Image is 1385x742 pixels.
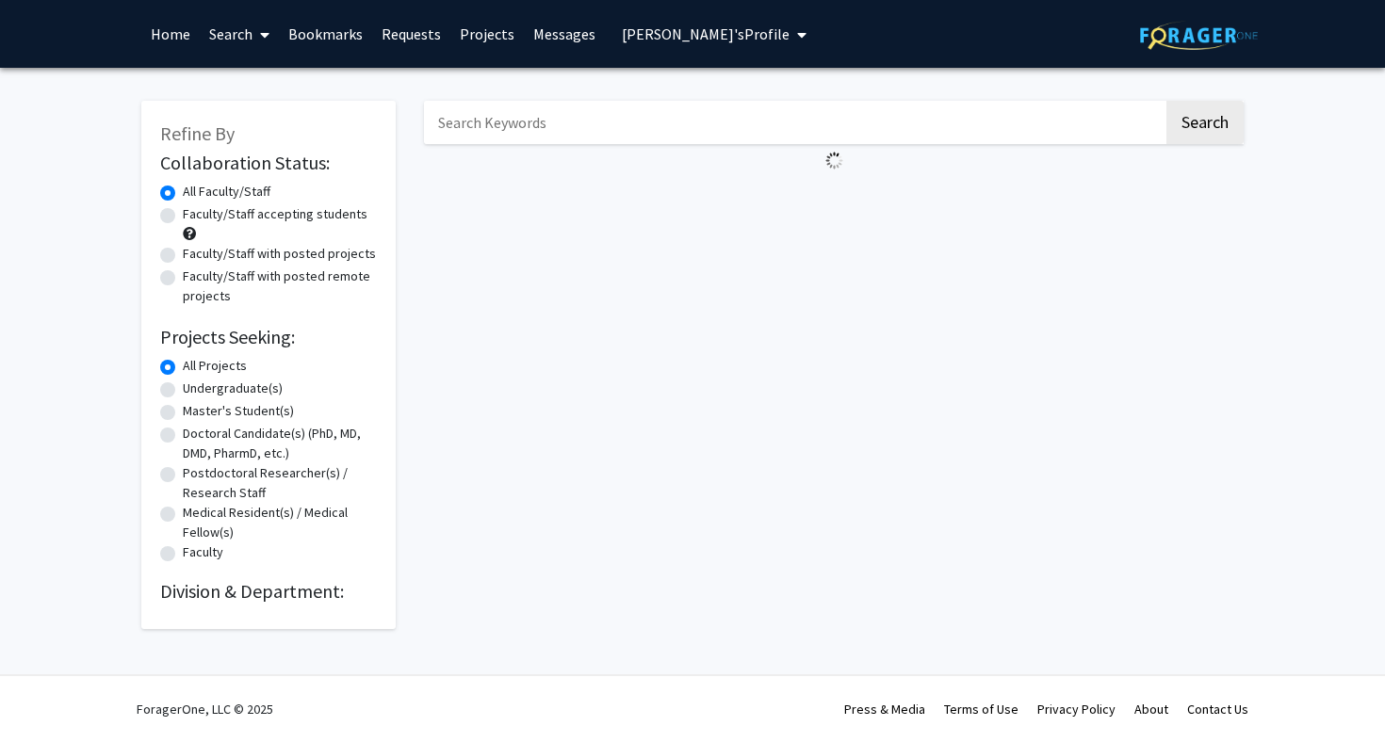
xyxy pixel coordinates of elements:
img: ForagerOne Logo [1140,21,1258,50]
label: Medical Resident(s) / Medical Fellow(s) [183,503,377,542]
label: All Faculty/Staff [183,182,270,202]
label: Postdoctoral Researcher(s) / Research Staff [183,463,377,503]
a: Messages [524,1,605,67]
label: Faculty/Staff accepting students [183,204,367,224]
label: Master's Student(s) [183,401,294,421]
a: Privacy Policy [1037,701,1116,718]
a: Press & Media [844,701,925,718]
a: Contact Us [1187,701,1248,718]
a: Home [141,1,200,67]
input: Search Keywords [424,101,1164,144]
h2: Collaboration Status: [160,152,377,174]
label: All Projects [183,356,247,376]
a: Bookmarks [279,1,372,67]
label: Faculty/Staff with posted projects [183,244,376,264]
img: Loading [818,144,851,177]
h2: Projects Seeking: [160,326,377,348]
h2: Division & Department: [160,580,377,603]
a: Terms of Use [944,701,1018,718]
div: ForagerOne, LLC © 2025 [137,676,273,742]
a: About [1134,701,1168,718]
a: Projects [450,1,524,67]
a: Search [200,1,279,67]
nav: Page navigation [424,177,1244,220]
label: Faculty [183,542,223,562]
button: Search [1166,101,1244,144]
a: Requests [372,1,450,67]
span: [PERSON_NAME]'s Profile [622,24,790,43]
span: Refine By [160,121,235,145]
label: Doctoral Candidate(s) (PhD, MD, DMD, PharmD, etc.) [183,424,377,463]
label: Undergraduate(s) [183,379,283,398]
label: Faculty/Staff with posted remote projects [183,266,377,306]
